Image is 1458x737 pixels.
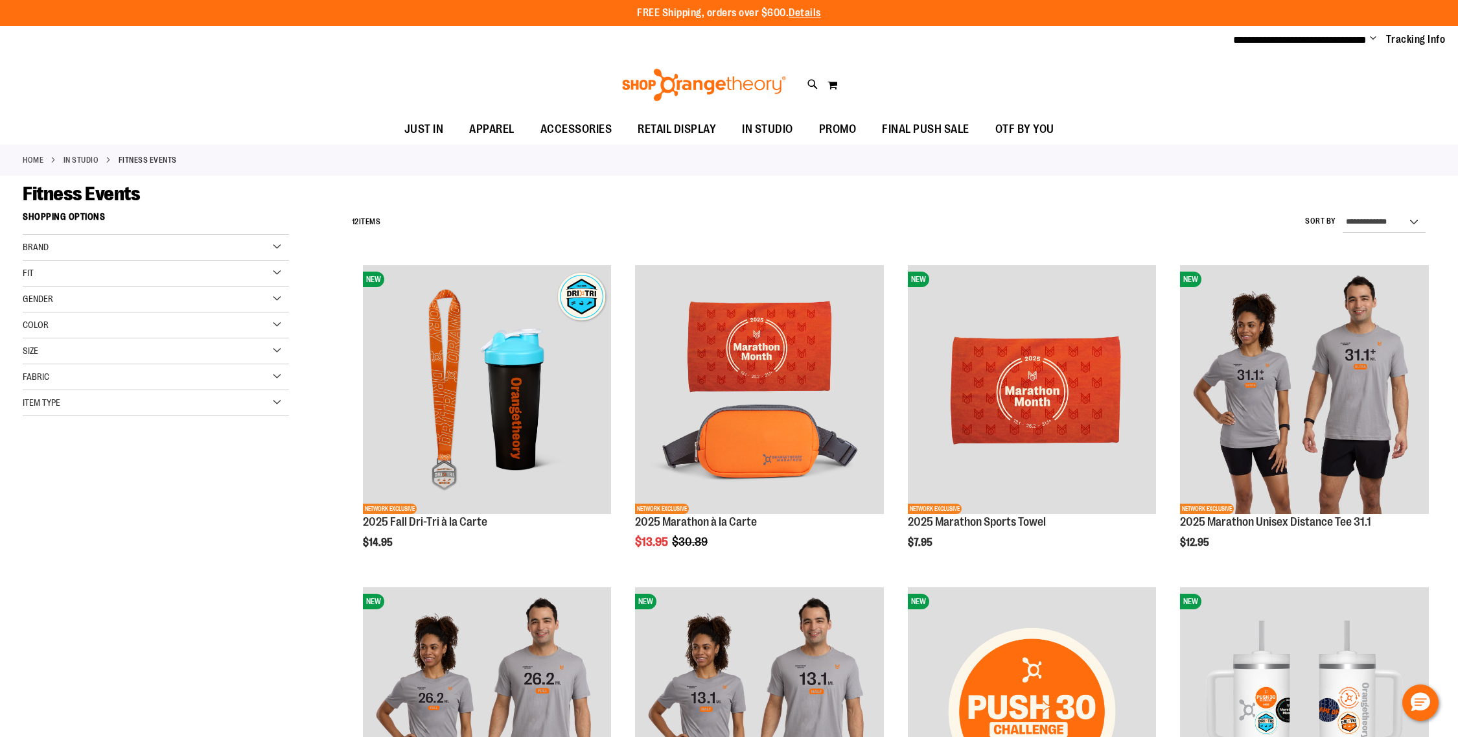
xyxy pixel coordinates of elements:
a: Details [789,7,821,19]
span: Item Type [23,397,60,408]
span: Size [23,345,38,356]
p: FREE Shipping, orders over $600. [637,6,821,21]
button: Account menu [1370,33,1376,46]
span: NEW [1180,272,1201,287]
span: NEW [363,594,384,609]
span: NETWORK EXCLUSIVE [635,504,689,514]
button: Hello, have a question? Let’s chat. [1402,684,1439,721]
span: IN STUDIO [742,115,793,144]
strong: Shopping Options [23,205,289,235]
span: NEW [1180,594,1201,609]
span: PROMO [819,115,857,144]
span: Fit [23,268,34,278]
a: 2025 Marathon à la Carte [635,515,757,528]
span: $13.95 [635,535,670,548]
span: NEW [908,594,929,609]
div: product [356,259,618,581]
a: ACCESSORIES [527,115,625,145]
span: NEW [908,272,929,287]
a: OTF BY YOU [982,115,1067,145]
span: JUST IN [404,115,444,144]
a: 2025 Marathon Sports Towel [908,515,1046,528]
a: 2025 Fall Dri-Tri à la CarteNEWNETWORK EXCLUSIVE [363,265,612,516]
a: 2025 Marathon Unisex Distance Tee 31.1 [1180,515,1371,528]
img: 2025 Marathon Unisex Distance Tee 31.1 [1180,265,1429,514]
span: $12.95 [1180,537,1211,548]
span: Gender [23,294,53,304]
a: IN STUDIO [64,154,99,166]
span: NEW [363,272,384,287]
span: NEW [635,594,656,609]
span: Fitness Events [23,183,140,205]
span: OTF BY YOU [995,115,1054,144]
label: Sort By [1305,216,1336,227]
img: 2025 Marathon à la Carte [635,265,884,514]
a: Home [23,154,43,166]
h2: Items [352,212,381,232]
span: FINAL PUSH SALE [882,115,969,144]
span: ACCESSORIES [540,115,612,144]
span: $14.95 [363,537,395,548]
span: Fabric [23,371,49,382]
span: RETAIL DISPLAY [638,115,716,144]
a: FINAL PUSH SALE [869,115,982,145]
img: Shop Orangetheory [620,69,788,101]
span: NETWORK EXCLUSIVE [363,504,417,514]
span: NETWORK EXCLUSIVE [1180,504,1234,514]
a: Tracking Info [1386,32,1446,47]
span: NETWORK EXCLUSIVE [908,504,962,514]
a: APPAREL [456,115,527,145]
a: 2025 Marathon à la CarteNETWORK EXCLUSIVE [635,265,884,516]
a: PROMO [806,115,870,145]
a: 2025 Marathon Unisex Distance Tee 31.1NEWNETWORK EXCLUSIVE [1180,265,1429,516]
a: JUST IN [391,115,457,145]
img: 2025 Marathon Sports Towel [908,265,1157,514]
img: 2025 Fall Dri-Tri à la Carte [363,265,612,514]
span: Color [23,320,49,330]
strong: Fitness Events [119,154,177,166]
a: 2025 Marathon Sports TowelNEWNETWORK EXCLUSIVE [908,265,1157,516]
a: 2025 Fall Dri-Tri à la Carte [363,515,487,528]
span: $7.95 [908,537,934,548]
div: product [629,259,890,581]
span: APPAREL [469,115,515,144]
a: IN STUDIO [729,115,806,144]
div: product [1174,259,1435,581]
span: 12 [352,217,359,226]
a: RETAIL DISPLAY [625,115,729,145]
span: $30.89 [672,535,710,548]
span: Brand [23,242,49,252]
div: product [901,259,1163,581]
